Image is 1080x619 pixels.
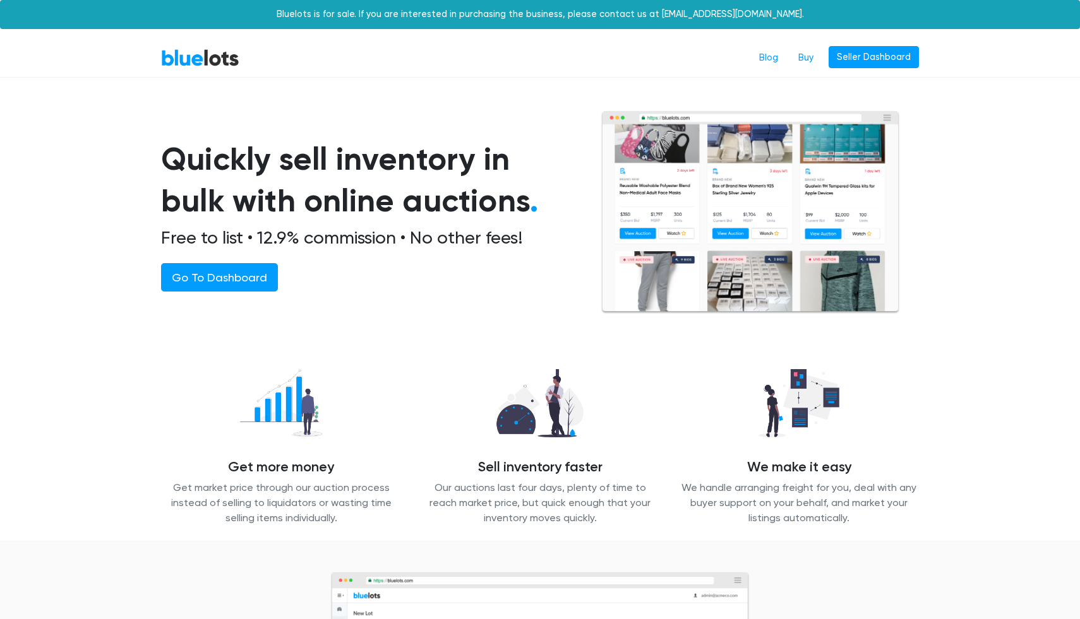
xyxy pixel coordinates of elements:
[420,480,660,526] p: Our auctions last four days, plenty of time to reach market price, but quick enough that your inv...
[486,362,594,444] img: sell_faster-bd2504629311caa3513348c509a54ef7601065d855a39eafb26c6393f8aa8a46.png
[748,362,849,444] img: we_manage-77d26b14627abc54d025a00e9d5ddefd645ea4957b3cc0d2b85b0966dac19dae.png
[679,459,919,476] h4: We make it easy
[161,459,401,476] h4: Get more money
[161,138,570,222] h1: Quickly sell inventory in bulk with online auctions
[161,227,570,249] h2: Free to list • 12.9% commission • No other fees!
[679,480,919,526] p: We handle arranging freight for you, deal with any buyer support on your behalf, and market your ...
[420,459,660,476] h4: Sell inventory faster
[530,182,538,220] span: .
[161,49,239,67] a: BlueLots
[829,46,919,69] a: Seller Dashboard
[229,362,333,444] img: recover_more-49f15717009a7689fa30a53869d6e2571c06f7df1acb54a68b0676dd95821868.png
[161,480,401,526] p: Get market price through our auction process instead of selling to liquidators or wasting time se...
[601,110,900,314] img: browserlots-effe8949e13f0ae0d7b59c7c387d2f9fb811154c3999f57e71a08a1b8b46c466.png
[161,263,278,292] a: Go To Dashboard
[788,46,824,70] a: Buy
[749,46,788,70] a: Blog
